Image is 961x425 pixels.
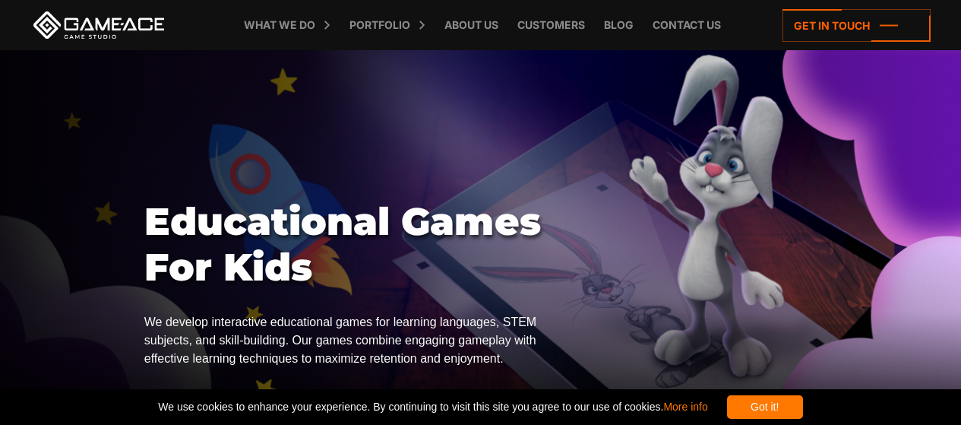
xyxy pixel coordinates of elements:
[144,199,548,290] h1: Educational Games For Kids
[782,9,931,42] a: Get in touch
[144,313,548,368] p: We develop interactive educational games for learning languages, STEM subjects, and skill-buildin...
[663,401,707,413] a: More info
[727,395,803,419] div: Got it!
[158,395,707,419] span: We use cookies to enhance your experience. By continuing to visit this site you agree to our use ...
